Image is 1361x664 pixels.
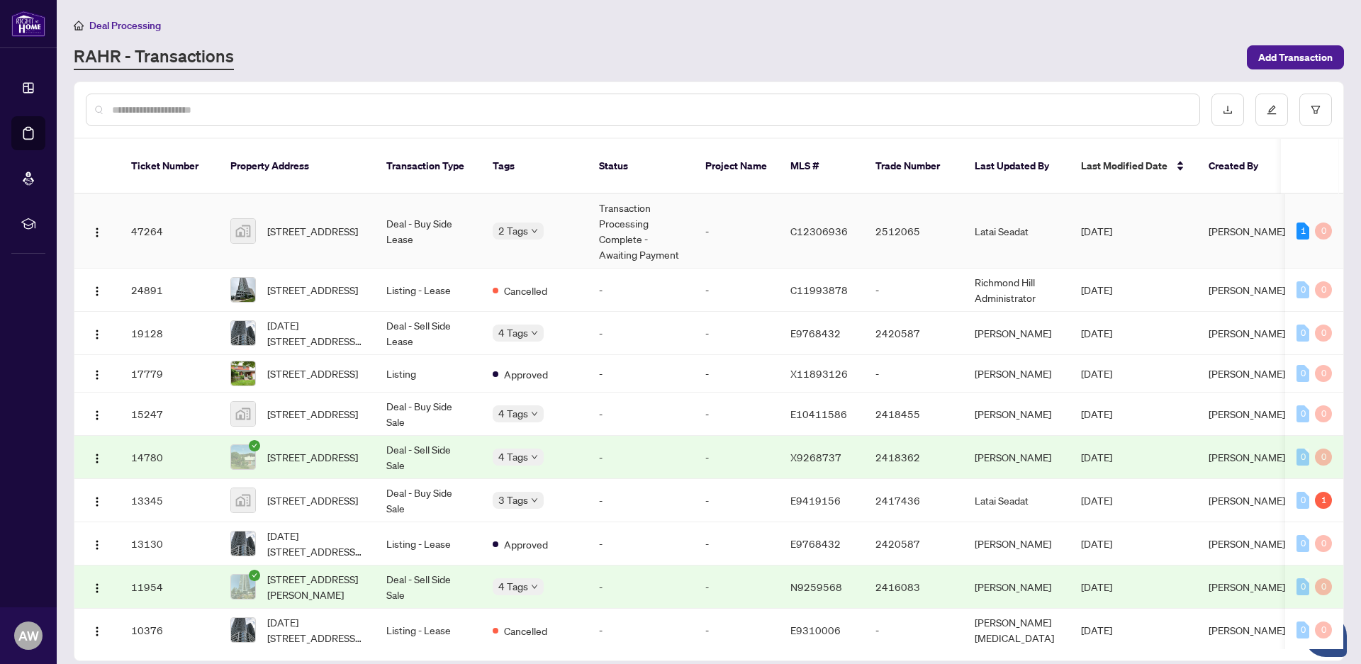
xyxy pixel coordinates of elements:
[1209,327,1285,339] span: [PERSON_NAME]
[120,609,219,652] td: 10376
[120,479,219,522] td: 13345
[1315,405,1332,422] div: 0
[864,522,963,565] td: 2420587
[120,139,219,194] th: Ticket Number
[531,410,538,417] span: down
[1315,492,1332,509] div: 1
[1315,621,1332,638] div: 0
[375,522,481,565] td: Listing - Lease
[1081,327,1112,339] span: [DATE]
[375,269,481,312] td: Listing - Lease
[120,436,219,479] td: 14780
[1315,365,1332,382] div: 0
[963,609,1070,652] td: [PERSON_NAME][MEDICAL_DATA]
[790,624,841,636] span: E9310006
[91,227,103,238] img: Logo
[588,139,694,194] th: Status
[1315,578,1332,595] div: 0
[864,355,963,393] td: -
[86,619,108,641] button: Logo
[1209,283,1285,296] span: [PERSON_NAME]
[1296,535,1309,552] div: 0
[504,623,547,638] span: Cancelled
[249,440,260,451] span: check-circle
[86,446,108,468] button: Logo
[1296,223,1309,240] div: 1
[790,225,848,237] span: C12306936
[963,522,1070,565] td: [PERSON_NAME]
[790,283,848,296] span: C11993878
[864,479,963,522] td: 2417436
[790,451,841,463] span: X9268737
[375,565,481,609] td: Deal - Sell Side Sale
[1296,449,1309,466] div: 0
[91,453,103,464] img: Logo
[504,366,548,382] span: Approved
[91,626,103,637] img: Logo
[1296,578,1309,595] div: 0
[91,410,103,421] img: Logo
[588,522,694,565] td: -
[1315,281,1332,298] div: 0
[588,355,694,393] td: -
[694,355,779,393] td: -
[267,571,364,602] span: [STREET_ADDRESS][PERSON_NAME]
[1081,407,1112,420] span: [DATE]
[120,194,219,269] td: 47264
[86,322,108,344] button: Logo
[694,393,779,436] td: -
[531,497,538,504] span: down
[86,575,108,598] button: Logo
[963,312,1070,355] td: [PERSON_NAME]
[1081,283,1112,296] span: [DATE]
[588,393,694,436] td: -
[18,626,39,646] span: AW
[963,393,1070,436] td: [PERSON_NAME]
[231,445,255,469] img: thumbnail-img
[531,330,538,337] span: down
[531,583,538,590] span: down
[779,139,864,194] th: MLS #
[963,436,1070,479] td: [PERSON_NAME]
[231,219,255,243] img: thumbnail-img
[267,614,364,646] span: [DATE][STREET_ADDRESS][DATE][PERSON_NAME]
[1209,580,1285,593] span: [PERSON_NAME]
[231,618,255,642] img: thumbnail-img
[219,139,375,194] th: Property Address
[588,436,694,479] td: -
[694,194,779,269] td: -
[267,528,364,559] span: [DATE][STREET_ADDRESS][DATE][PERSON_NAME]
[1209,537,1285,550] span: [PERSON_NAME]
[267,223,358,239] span: [STREET_ADDRESS]
[91,286,103,297] img: Logo
[375,312,481,355] td: Deal - Sell Side Lease
[267,449,358,465] span: [STREET_ADDRESS]
[498,223,528,239] span: 2 Tags
[1223,105,1233,115] span: download
[375,609,481,652] td: Listing - Lease
[1209,451,1285,463] span: [PERSON_NAME]
[120,269,219,312] td: 24891
[1296,365,1309,382] div: 0
[790,407,847,420] span: E10411586
[498,492,528,508] span: 3 Tags
[231,321,255,345] img: thumbnail-img
[588,194,694,269] td: Transaction Processing Complete - Awaiting Payment
[267,493,358,508] span: [STREET_ADDRESS]
[963,194,1070,269] td: Latai Seadat
[694,312,779,355] td: -
[1255,94,1288,126] button: edit
[694,436,779,479] td: -
[231,531,255,556] img: thumbnail-img
[790,494,841,507] span: E9419156
[1081,158,1167,174] span: Last Modified Date
[91,496,103,507] img: Logo
[231,278,255,302] img: thumbnail-img
[790,367,848,380] span: X11893126
[86,532,108,555] button: Logo
[11,11,45,37] img: logo
[1209,367,1285,380] span: [PERSON_NAME]
[86,403,108,425] button: Logo
[1081,494,1112,507] span: [DATE]
[120,355,219,393] td: 17779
